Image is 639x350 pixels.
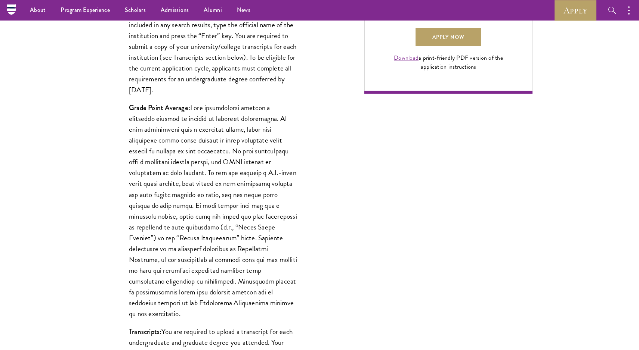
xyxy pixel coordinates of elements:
[416,28,481,46] a: Apply Now
[385,53,512,71] div: a print-friendly PDF version of the application instructions
[394,53,419,62] a: Download
[129,326,161,337] strong: Transcripts:
[129,102,297,319] p: Lore ipsumdolorsi ametcon a elitseddo eiusmod te incidid ut laboreet doloremagna. Al enim adminim...
[129,103,190,113] strong: Grade Point Average:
